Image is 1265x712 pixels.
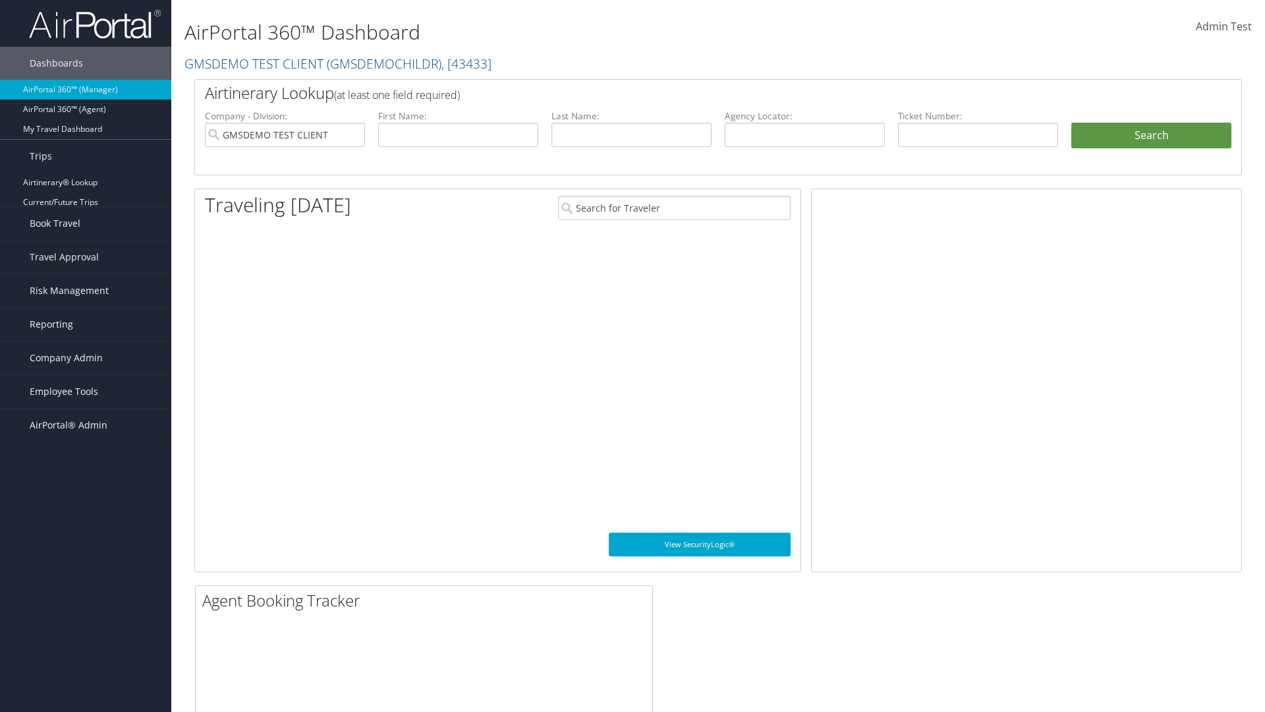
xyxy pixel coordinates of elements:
a: View SecurityLogic® [609,533,791,556]
h2: Airtinerary Lookup [205,82,1144,104]
span: Risk Management [30,274,109,307]
label: Company - Division: [205,109,365,123]
span: Trips [30,140,52,173]
span: Dashboards [30,47,83,80]
span: Employee Tools [30,375,98,408]
h1: AirPortal 360™ Dashboard [184,18,896,46]
span: Company Admin [30,341,103,374]
span: , [ 43433 ] [441,55,492,73]
button: Search [1071,123,1231,149]
span: Travel Approval [30,241,99,274]
span: Reporting [30,308,73,341]
span: Admin Test [1196,19,1252,34]
label: Agency Locator: [725,109,885,123]
span: (at least one field required) [334,88,460,102]
h2: Agent Booking Tracker [202,589,652,612]
label: First Name: [378,109,538,123]
input: Search for Traveler [558,196,791,220]
span: ( GMSDEMOCHILDR ) [327,55,441,73]
span: AirPortal® Admin [30,409,107,442]
a: GMSDEMO TEST CLIENT [184,55,492,73]
img: airportal-logo.png [29,9,161,40]
h1: Traveling [DATE] [205,191,351,219]
label: Last Name: [551,109,712,123]
a: Admin Test [1196,7,1252,47]
span: Book Travel [30,207,80,240]
label: Ticket Number: [898,109,1058,123]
